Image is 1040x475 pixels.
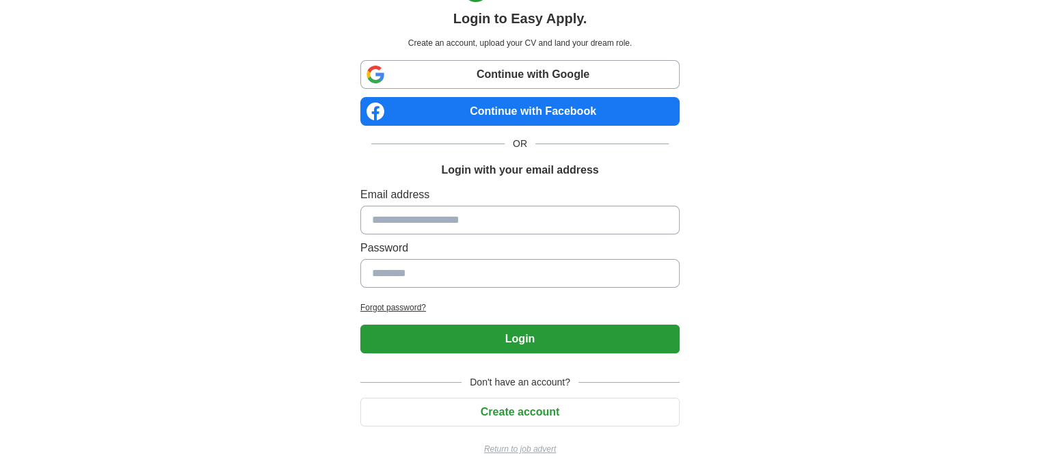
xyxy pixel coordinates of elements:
h1: Login with your email address [441,162,598,178]
a: Continue with Facebook [360,97,680,126]
a: Forgot password? [360,301,680,314]
button: Create account [360,398,680,426]
button: Login [360,325,680,353]
span: OR [505,137,535,151]
label: Email address [360,187,680,203]
a: Create account [360,406,680,418]
a: Continue with Google [360,60,680,89]
p: Create an account, upload your CV and land your dream role. [363,37,677,49]
h1: Login to Easy Apply. [453,8,587,29]
a: Return to job advert [360,443,680,455]
label: Password [360,240,680,256]
span: Don't have an account? [462,375,578,390]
